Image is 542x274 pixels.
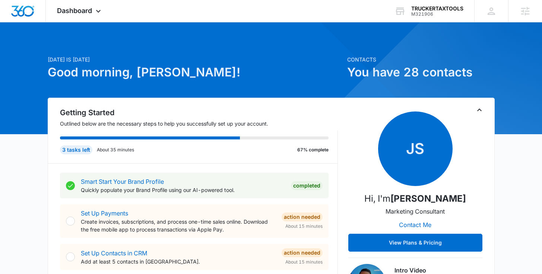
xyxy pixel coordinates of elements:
[57,7,92,15] span: Dashboard
[347,63,495,81] h1: You have 28 contacts
[285,259,323,265] span: About 15 minutes
[411,6,463,12] div: account name
[81,218,276,233] p: Create invoices, subscriptions, and process one-time sales online. Download the free mobile app t...
[60,120,338,127] p: Outlined below are the necessary steps to help you successfully set up your account.
[348,234,482,252] button: View Plans & Pricing
[48,56,343,63] p: [DATE] is [DATE]
[81,258,276,265] p: Add at least 5 contacts in [GEOGRAPHIC_DATA].
[291,181,323,190] div: Completed
[60,107,338,118] h2: Getting Started
[282,212,323,221] div: Action Needed
[347,56,495,63] p: Contacts
[60,145,92,154] div: 3 tasks left
[378,111,453,186] span: JS
[392,216,439,234] button: Contact Me
[81,186,285,194] p: Quickly populate your Brand Profile using our AI-powered tool.
[81,178,164,185] a: Smart Start Your Brand Profile
[81,210,128,217] a: Set Up Payments
[81,249,147,257] a: Set Up Contacts in CRM
[390,193,466,204] strong: [PERSON_NAME]
[97,147,134,153] p: About 35 minutes
[411,12,463,17] div: account id
[364,192,466,205] p: Hi, I'm
[48,63,343,81] h1: Good morning, [PERSON_NAME]!
[285,223,323,230] span: About 15 minutes
[282,248,323,257] div: Action Needed
[386,207,445,216] p: Marketing Consultant
[297,147,329,153] p: 67% complete
[475,105,484,114] button: Toggle Collapse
